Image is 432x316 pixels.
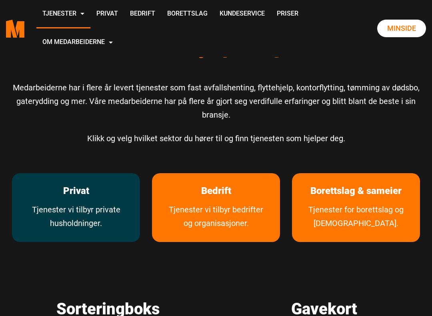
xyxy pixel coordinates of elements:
[189,173,243,209] a: les mer om Bedrift
[298,173,414,209] a: Les mer om Borettslag & sameier
[51,173,101,209] a: les mer om Privat
[377,20,426,37] a: Minside
[12,81,420,122] p: Medarbeiderne har i flere år levert tjenester som fast avfallshenting, flyttehjelp, kontorflyttin...
[12,132,420,145] p: Klikk og velg hvilket sektor du hører til og finn tjenesten som hjelper deg.
[152,203,280,242] a: Tjenester vi tilbyr bedrifter og organisasjoner
[12,203,140,242] a: Tjenester vi tilbyr private husholdninger
[36,28,119,57] a: Om Medarbeiderne
[292,203,420,242] a: Tjenester for borettslag og sameier
[6,14,24,44] a: Medarbeiderne start page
